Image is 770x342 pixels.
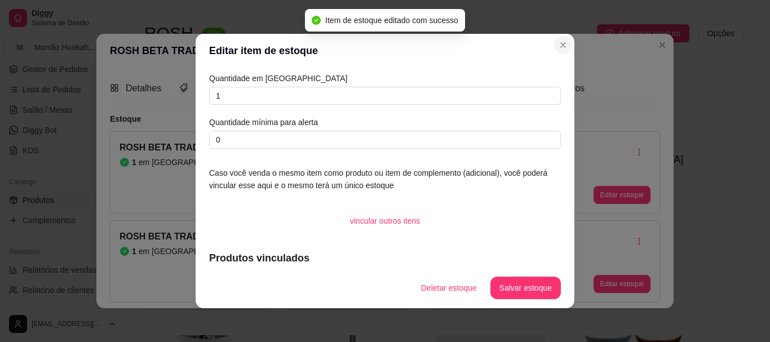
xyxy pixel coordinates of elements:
button: vincular outros itens [341,210,430,232]
button: Close [554,36,572,54]
header: Editar item de estoque [196,34,574,68]
button: Salvar estoque [490,277,561,299]
article: Quantidade mínima para alerta [209,116,561,128]
span: check-circle [312,16,321,25]
article: Caso você venda o mesmo item como produto ou item de complemento (adicional), você poderá vincula... [209,167,561,192]
article: Produtos vinculados [209,250,561,266]
button: Deletar estoque [412,277,486,299]
span: Item de estoque editado com sucesso [325,16,458,25]
article: Quantidade em [GEOGRAPHIC_DATA] [209,72,561,85]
